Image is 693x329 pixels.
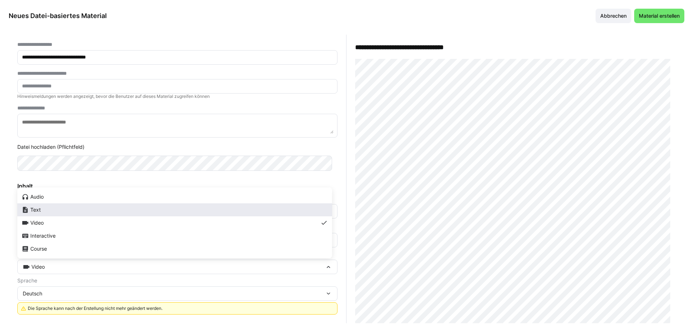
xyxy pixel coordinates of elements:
[30,246,47,252] span: Course
[638,12,681,20] span: Material erstellen
[17,278,37,283] span: Sprache
[30,220,44,226] span: Video
[17,94,337,99] p: Hinweismeldungen werden angezeigt, bevor die Benutzer auf dieses Material zugreifen können
[9,12,107,20] h3: Neues Datei-basiertes Material
[596,9,631,23] button: Abbrechen
[30,233,56,239] span: Interactive
[30,194,44,200] span: Audio
[23,290,42,297] span: Deutsch
[17,143,337,151] p: Datei hochladen (Pflichtfeld)
[28,306,333,311] div: Die Sprache kann nach der Erstellung nicht mehr geändert werden.
[17,182,337,190] h4: Inhalt
[634,9,684,23] button: Material erstellen
[599,12,628,20] span: Abbrechen
[30,207,41,213] span: Text
[31,263,45,270] span: Video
